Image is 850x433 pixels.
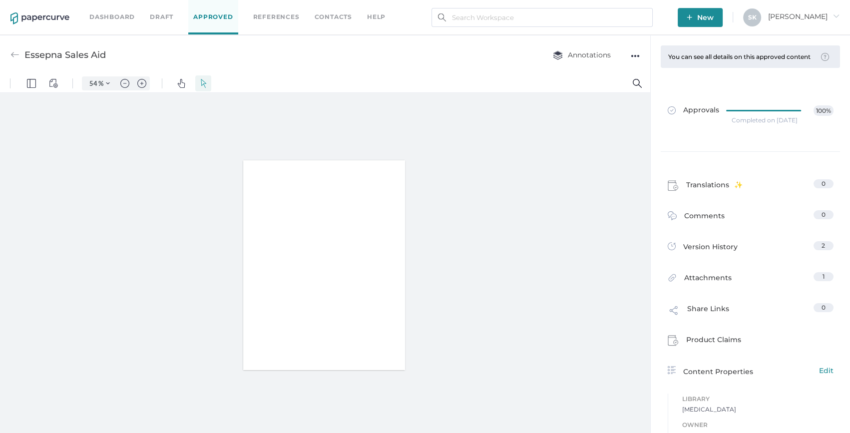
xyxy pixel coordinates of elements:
button: Zoom Controls [100,2,116,16]
span: 0 [822,180,826,187]
a: Dashboard [89,11,135,22]
span: 0 [822,304,826,311]
button: Annotations [543,45,621,64]
img: annotation-layers.cc6d0e6b.svg [553,50,563,60]
button: Zoom in [134,2,150,16]
img: back-arrow-grey.72011ae3.svg [10,50,19,59]
span: Translations [686,179,743,194]
a: Attachments1 [668,272,834,288]
span: Version History [683,241,738,255]
img: versions-icon.ee5af6b0.svg [668,242,676,252]
span: [MEDICAL_DATA] [682,405,834,415]
button: Zoom out [117,2,133,16]
button: New [678,8,723,27]
img: default-minus.svg [120,4,129,13]
img: content-properties-icon.34d20aed.svg [668,366,676,374]
span: [PERSON_NAME] [768,12,840,21]
span: 100% [814,105,833,116]
a: Contacts [315,11,352,22]
div: You can see all details on this approved content [668,53,816,60]
span: Product Claims [686,334,741,349]
button: Select [195,1,211,17]
img: comment-icon.4fbda5a2.svg [668,211,677,223]
a: Product Claims [668,334,834,349]
a: Content PropertiesEdit [668,365,834,377]
span: Share Links [687,303,729,322]
img: default-viewcontrols.svg [49,4,58,13]
a: Translations0 [668,179,834,194]
img: chevron.svg [106,7,110,11]
span: % [98,5,103,13]
img: tooltip-default.0a89c667.svg [821,53,829,61]
span: New [687,8,714,27]
img: default-plus.svg [137,4,146,13]
div: help [367,11,386,22]
img: plus-white.e19ec114.svg [687,14,692,20]
button: Panel [23,1,39,17]
button: Pan [173,1,189,17]
button: View Controls [45,1,61,17]
img: papercurve-logo-colour.7244d18c.svg [10,12,69,24]
a: Share Links0 [668,303,834,322]
span: Owner [682,420,834,431]
span: Comments [684,210,725,226]
span: 1 [823,273,825,280]
input: Search Workspace [431,8,653,27]
a: Version History2 [668,241,834,255]
a: Comments0 [668,210,834,226]
img: approved-grey.341b8de9.svg [668,106,676,114]
button: Search [629,1,645,17]
span: 2 [822,242,825,249]
div: Essepna Sales Aid [24,45,106,64]
img: claims-icon.71597b81.svg [668,180,679,191]
img: share-link-icon.af96a55c.svg [668,304,680,319]
img: default-pan.svg [177,4,186,13]
span: 0 [822,211,826,218]
span: Library [682,394,834,405]
div: Content Properties [668,365,834,377]
span: Edit [819,365,834,376]
img: default-select.svg [199,4,208,13]
a: Draft [150,11,173,22]
img: default-magnifying-glass.svg [633,4,642,13]
span: Annotations [553,50,611,59]
img: search.bf03fe8b.svg [438,13,446,21]
span: Approvals [668,105,719,116]
img: default-leftsidepanel.svg [27,4,36,13]
span: Attachments [684,272,732,288]
img: claims-icon.71597b81.svg [668,335,679,346]
a: References [253,11,300,22]
img: attachments-icon.0dd0e375.svg [668,273,677,285]
input: Set zoom [84,4,98,13]
a: Approvals100% [662,95,840,134]
div: ●●● [631,49,640,63]
i: arrow_right [833,12,840,19]
span: S K [748,13,757,21]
